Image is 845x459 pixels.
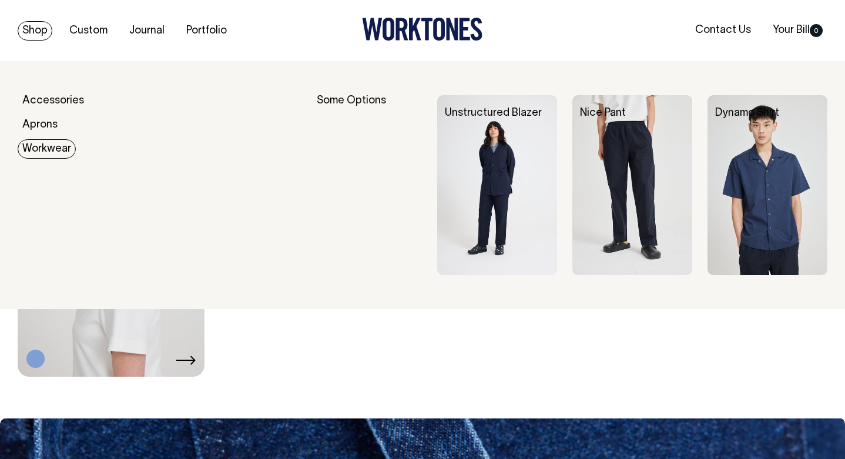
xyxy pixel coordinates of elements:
img: Unstructured Blazer [437,95,557,275]
a: Your Bill0 [768,21,827,40]
span: 0 [810,24,823,37]
a: Shop [18,21,52,41]
a: Aprons [18,115,62,135]
a: Custom [65,21,112,41]
a: Nice Pant [580,108,626,118]
a: Portfolio [182,21,232,41]
a: Contact Us [690,21,756,40]
a: Unstructured Blazer [445,108,542,118]
a: Dynamo Shirt [715,108,779,118]
img: Nice Pant [572,95,692,275]
a: Journal [125,21,169,41]
a: Accessories [18,91,89,110]
img: Dynamo Shirt [707,95,827,275]
div: Some Options [317,95,422,275]
a: Workwear [18,139,76,159]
